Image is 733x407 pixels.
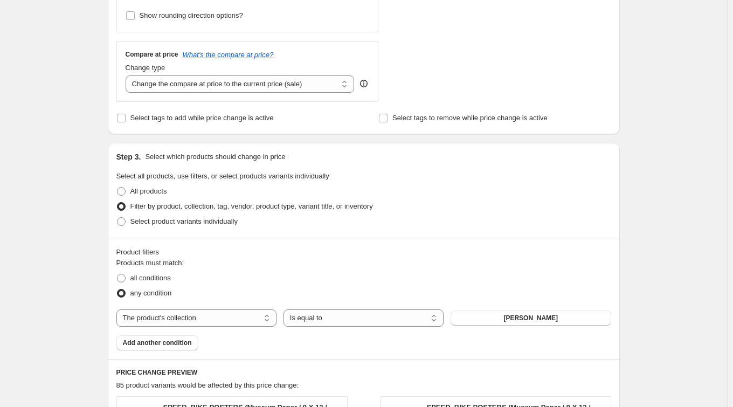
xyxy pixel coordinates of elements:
[392,114,548,122] span: Select tags to remove while price change is active
[116,151,141,162] h2: Step 3.
[130,187,167,195] span: All products
[126,64,165,72] span: Change type
[116,335,198,350] button: Add another condition
[358,78,369,89] div: help
[116,381,299,389] span: 85 product variants would be affected by this price change:
[116,368,611,377] h6: PRICE CHANGE PREVIEW
[140,11,243,19] span: Show rounding direction options?
[130,217,238,225] span: Select product variants individually
[451,311,611,326] button: ABDELKADER ALLAM
[130,274,171,282] span: all conditions
[130,114,274,122] span: Select tags to add while price change is active
[145,151,285,162] p: Select which products should change in price
[123,339,192,347] span: Add another condition
[130,289,172,297] span: any condition
[116,247,611,258] div: Product filters
[126,50,178,59] h3: Compare at price
[116,259,184,267] span: Products must match:
[130,202,373,210] span: Filter by product, collection, tag, vendor, product type, variant title, or inventory
[116,172,329,180] span: Select all products, use filters, or select products variants individually
[183,51,274,59] button: What's the compare at price?
[503,314,558,322] span: [PERSON_NAME]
